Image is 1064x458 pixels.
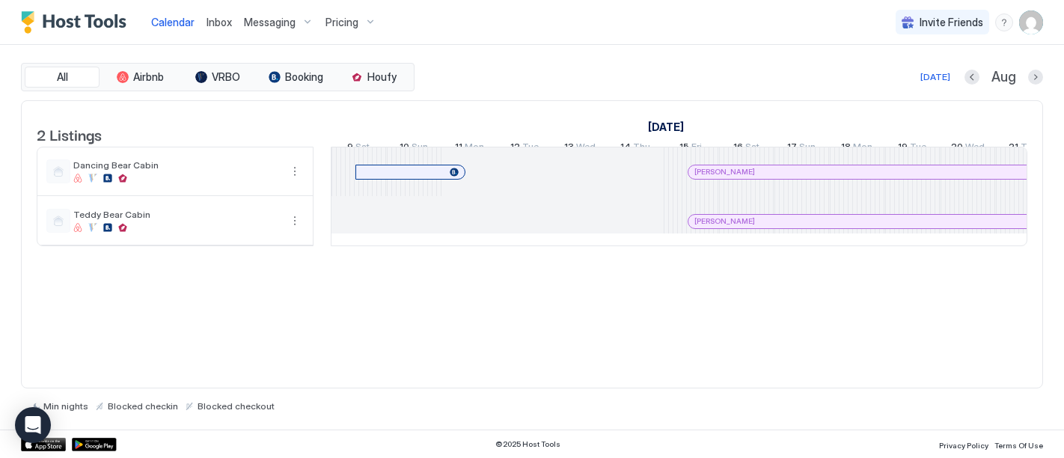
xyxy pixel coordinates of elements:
span: Mon [853,141,872,156]
a: August 17, 2025 [783,138,819,159]
button: Next month [1028,70,1043,85]
span: 16 [733,141,743,156]
span: 17 [787,141,797,156]
div: menu [286,212,304,230]
div: User profile [1019,10,1043,34]
span: 14 [620,141,631,156]
span: Mon [465,141,484,156]
a: Inbox [207,14,232,30]
button: Houfy [336,67,411,88]
button: Airbnb [103,67,177,88]
span: Pricing [325,16,358,29]
span: Sun [412,141,428,156]
span: Blocked checkin [108,400,178,412]
a: August 20, 2025 [947,138,988,159]
span: 12 [510,141,520,156]
div: Open Intercom Messenger [15,407,51,443]
div: menu [286,162,304,180]
a: August 18, 2025 [837,138,876,159]
span: Wed [576,141,596,156]
a: Terms Of Use [994,436,1043,452]
span: Privacy Policy [939,441,988,450]
span: 10 [400,141,409,156]
a: August 12, 2025 [507,138,542,159]
a: August 19, 2025 [894,138,930,159]
span: © 2025 Host Tools [495,439,560,449]
button: VRBO [180,67,255,88]
span: 18 [841,141,851,156]
a: Host Tools Logo [21,11,133,34]
span: 11 [455,141,462,156]
a: Calendar [151,14,195,30]
a: August 13, 2025 [560,138,599,159]
span: Houfy [367,70,397,84]
button: More options [286,212,304,230]
span: Tue [910,141,926,156]
span: VRBO [212,70,240,84]
span: Messaging [244,16,296,29]
div: [DATE] [920,70,950,84]
button: More options [286,162,304,180]
span: Tue [522,141,539,156]
div: tab-group [21,63,415,91]
a: Privacy Policy [939,436,988,452]
span: Terms Of Use [994,441,1043,450]
span: 13 [564,141,574,156]
span: Sat [355,141,370,156]
span: Fri [691,141,702,156]
div: menu [995,13,1013,31]
span: All [57,70,68,84]
a: August 11, 2025 [451,138,488,159]
span: Sun [799,141,816,156]
span: 20 [951,141,963,156]
button: All [25,67,100,88]
button: Previous month [964,70,979,85]
span: Blocked checkout [198,400,275,412]
span: 21 [1009,141,1018,156]
span: Booking [285,70,323,84]
span: Thu [1021,141,1038,156]
a: August 21, 2025 [1005,138,1042,159]
a: August 10, 2025 [396,138,432,159]
span: Sat [745,141,759,156]
span: Thu [633,141,650,156]
span: 9 [347,141,353,156]
a: August 14, 2025 [617,138,654,159]
span: Aug [991,69,1016,86]
a: August 9, 2025 [644,116,688,138]
span: 19 [898,141,908,156]
a: Google Play Store [72,438,117,451]
span: Teddy Bear Cabin [73,209,280,220]
span: Airbnb [133,70,164,84]
span: Dancing Bear Cabin [73,159,280,171]
span: Inbox [207,16,232,28]
button: Booking [258,67,333,88]
button: [DATE] [918,68,953,86]
span: 2 Listings [37,123,102,145]
span: 15 [679,141,689,156]
a: App Store [21,438,66,451]
span: Invite Friends [920,16,983,29]
span: Calendar [151,16,195,28]
span: [PERSON_NAME] [694,216,755,226]
span: Wed [965,141,985,156]
a: August 16, 2025 [730,138,763,159]
span: [PERSON_NAME] [694,167,755,177]
a: August 15, 2025 [676,138,706,159]
span: Min nights [43,400,88,412]
a: August 9, 2025 [343,138,373,159]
